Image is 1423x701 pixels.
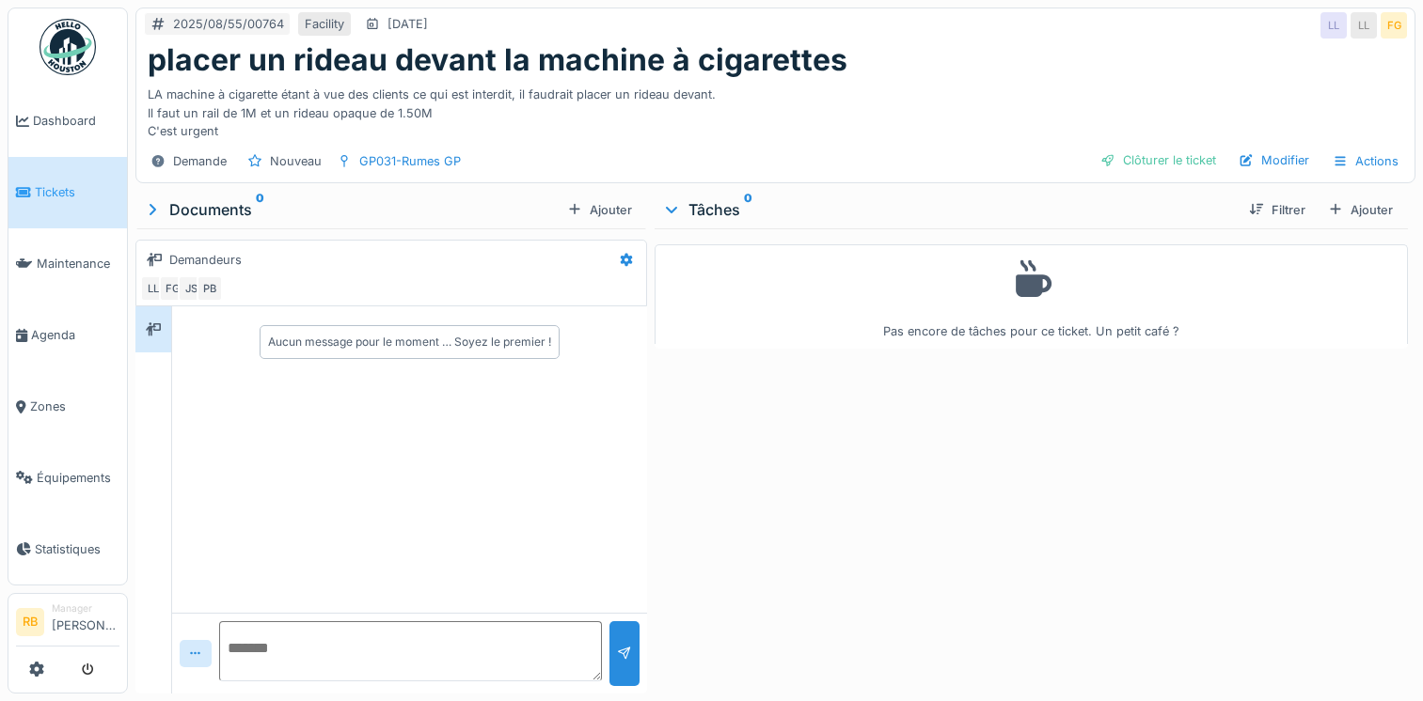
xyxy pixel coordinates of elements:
[8,442,127,513] a: Équipements
[8,86,127,157] a: Dashboard
[1231,148,1317,173] div: Modifier
[1093,148,1224,173] div: Clôturer le ticket
[256,198,264,221] sup: 0
[268,334,551,350] div: Aucun message pour le moment … Soyez le premier !
[33,112,119,130] span: Dashboard
[1320,12,1347,39] div: LL
[8,228,127,300] a: Maintenance
[667,253,1396,340] div: Pas encore de tâches pour ce ticket. Un petit café ?
[16,601,119,646] a: RB Manager[PERSON_NAME]
[387,15,428,33] div: [DATE]
[30,397,119,415] span: Zones
[8,157,127,228] a: Tickets
[662,198,1234,221] div: Tâches
[31,326,119,344] span: Agenda
[1324,148,1407,175] div: Actions
[1381,12,1407,39] div: FG
[143,198,560,221] div: Documents
[159,275,185,302] div: FG
[197,275,223,302] div: PB
[148,78,1403,140] div: LA machine à cigarette étant à vue des clients ce qui est interdit, il faudrait placer un rideau ...
[8,513,127,584] a: Statistiques
[40,19,96,75] img: Badge_color-CXgf-gQk.svg
[178,275,204,302] div: JS
[270,152,322,170] div: Nouveau
[37,255,119,273] span: Maintenance
[1241,197,1313,223] div: Filtrer
[35,540,119,558] span: Statistiques
[37,469,119,487] span: Équipements
[173,152,227,170] div: Demande
[305,15,344,33] div: Facility
[8,371,127,443] a: Zones
[744,198,752,221] sup: 0
[173,15,284,33] div: 2025/08/55/00764
[359,152,461,170] div: GP031-Rumes GP
[148,42,847,78] h1: placer un rideau devant la machine à cigarettes
[1351,12,1377,39] div: LL
[52,601,119,642] li: [PERSON_NAME]
[169,251,242,269] div: Demandeurs
[1320,197,1400,223] div: Ajouter
[52,601,119,615] div: Manager
[16,608,44,636] li: RB
[35,183,119,201] span: Tickets
[8,300,127,371] a: Agenda
[560,197,640,223] div: Ajouter
[140,275,166,302] div: LL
